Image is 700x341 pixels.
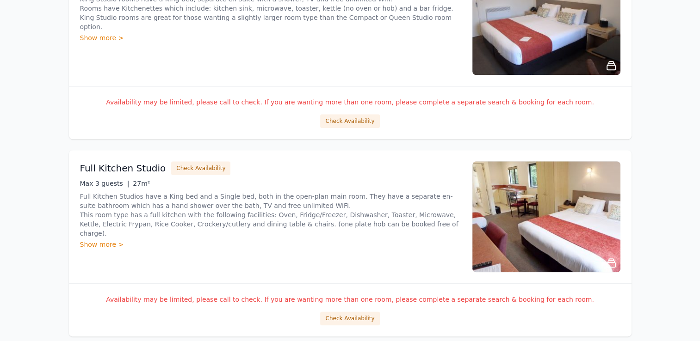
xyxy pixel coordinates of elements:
button: Check Availability [320,311,379,325]
p: Availability may be limited, please call to check. If you are wanting more than one room, please ... [80,97,620,107]
p: Availability may be limited, please call to check. If you are wanting more than one room, please ... [80,295,620,304]
button: Check Availability [171,161,230,175]
div: Show more > [80,33,461,43]
div: Show more > [80,240,461,249]
span: 27m² [133,180,150,187]
span: Max 3 guests | [80,180,130,187]
button: Check Availability [320,114,379,128]
p: Full Kitchen Studios have a King bed and a Single bed, both in the open-plan main room. They have... [80,192,461,238]
h3: Full Kitchen Studio [80,162,166,175]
